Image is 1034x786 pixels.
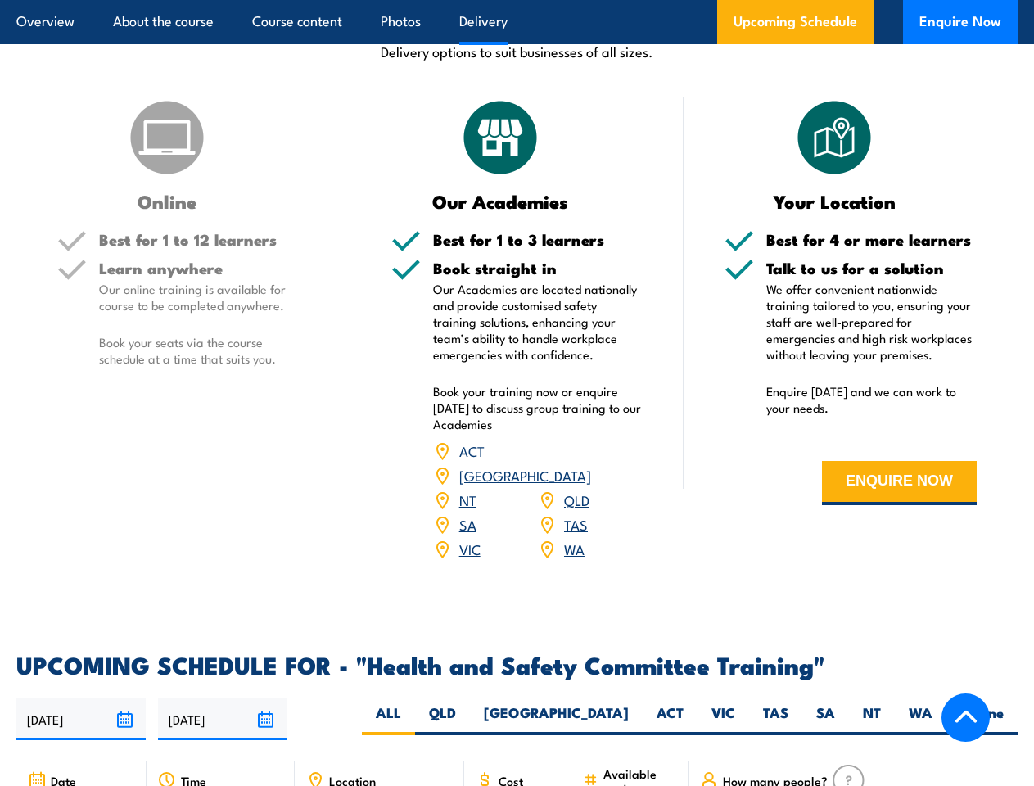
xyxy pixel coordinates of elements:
[698,703,749,735] label: VIC
[766,232,977,247] h5: Best for 4 or more learners
[849,703,895,735] label: NT
[459,465,591,485] a: [GEOGRAPHIC_DATA]
[822,461,977,505] button: ENQUIRE NOW
[725,192,944,210] h3: Your Location
[564,490,589,509] a: QLD
[766,260,977,276] h5: Talk to us for a solution
[16,42,1018,61] p: Delivery options to suit businesses of all sizes.
[749,703,802,735] label: TAS
[564,514,588,534] a: TAS
[99,334,309,367] p: Book your seats via the course schedule at a time that suits you.
[459,440,485,460] a: ACT
[433,383,643,432] p: Book your training now or enquire [DATE] to discuss group training to our Academies
[766,383,977,416] p: Enquire [DATE] and we can work to your needs.
[564,539,585,558] a: WA
[99,232,309,247] h5: Best for 1 to 12 learners
[99,260,309,276] h5: Learn anywhere
[895,703,946,735] label: WA
[415,703,470,735] label: QLD
[433,232,643,247] h5: Best for 1 to 3 learners
[643,703,698,735] label: ACT
[766,281,977,363] p: We offer convenient nationwide training tailored to you, ensuring your staff are well-prepared fo...
[459,539,481,558] a: VIC
[99,281,309,314] p: Our online training is available for course to be completed anywhere.
[16,653,1018,675] h2: UPCOMING SCHEDULE FOR - "Health and Safety Committee Training"
[459,490,476,509] a: NT
[433,260,643,276] h5: Book straight in
[158,698,287,740] input: To date
[391,192,611,210] h3: Our Academies
[459,514,476,534] a: SA
[470,703,643,735] label: [GEOGRAPHIC_DATA]
[16,698,146,740] input: From date
[362,703,415,735] label: ALL
[57,192,277,210] h3: Online
[802,703,849,735] label: SA
[433,281,643,363] p: Our Academies are located nationally and provide customised safety training solutions, enhancing ...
